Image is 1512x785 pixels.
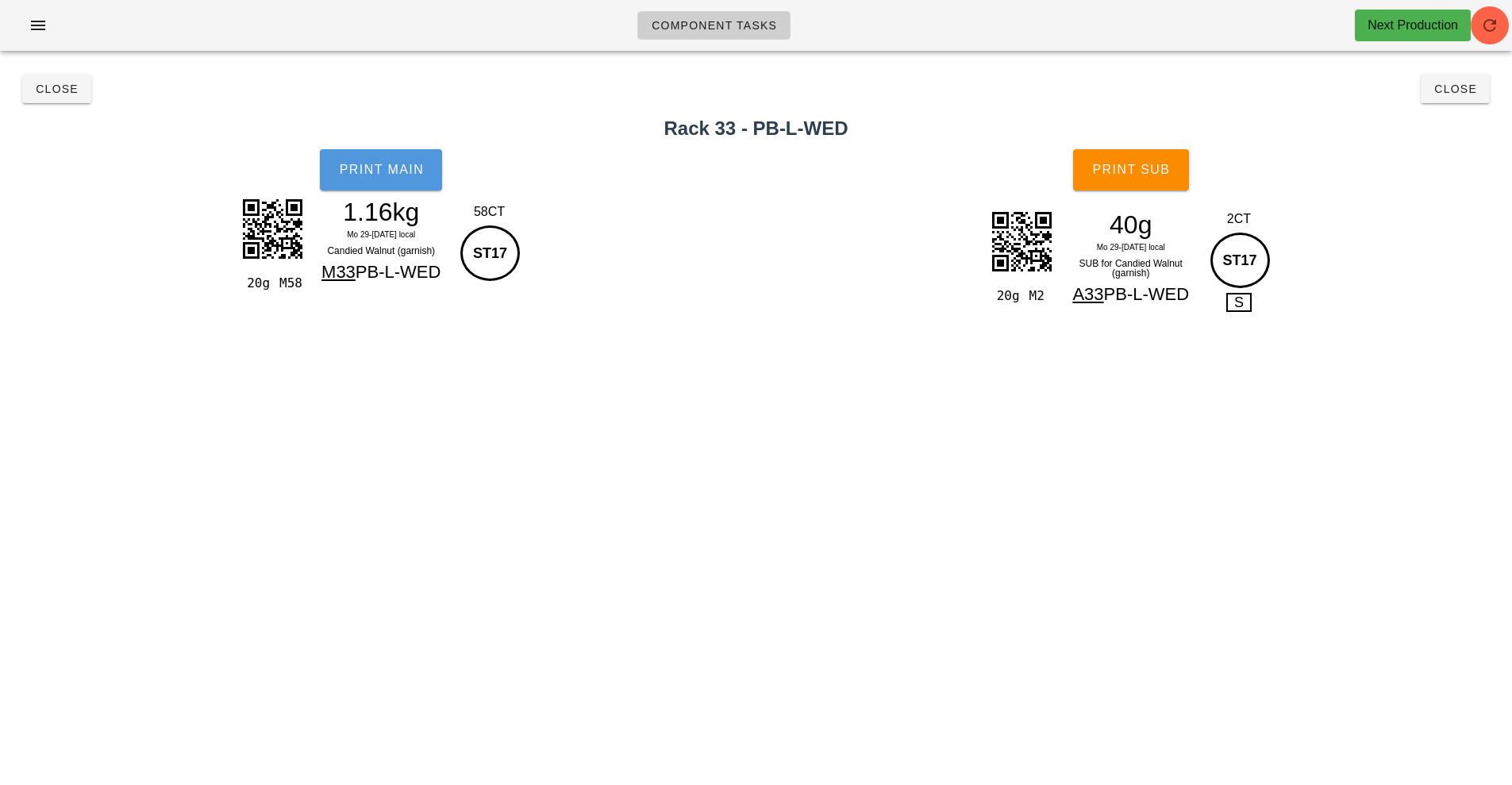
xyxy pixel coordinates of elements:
span: Close [35,83,79,95]
button: Close [1421,75,1490,103]
div: 20g [240,273,273,294]
div: ST17 [1210,233,1270,288]
span: Print Sub [1091,163,1170,177]
h2: Rack 33 - PB-L-WED [10,114,1502,143]
div: M2 [1023,286,1056,306]
button: Print Sub [1073,149,1189,190]
div: SUB for Candied Walnut (garnish) [1062,256,1200,281]
div: 40g [1062,213,1200,237]
span: PB-L-WED [1104,284,1190,304]
span: Mo 29-[DATE] local [1097,243,1165,252]
span: M33 [321,262,356,282]
span: Print Main [338,163,424,177]
button: Print Main [320,149,442,190]
img: oYSOFDcFIpDITUx2UNEYwMAZUMLO9DuhwkdkiJUHfMJLIJ14pvY1MWcSraPRvIGUtrDyGR17VPqByRED+dIeBQkMAkZ1Zkcgt... [982,202,1061,281]
div: Candied Walnut (garnish) [312,243,450,259]
span: PB-L-WED [356,262,441,282]
span: Close [1433,83,1477,95]
span: A33 [1072,284,1103,304]
div: Next Production [1368,16,1458,35]
div: 58CT [456,202,522,221]
div: 2CT [1206,210,1272,229]
div: 20g [990,286,1022,306]
span: Mo 29-[DATE] local [347,230,415,239]
div: 1.16kg [312,200,450,224]
div: M58 [273,273,306,294]
span: S [1226,293,1252,312]
span: Component Tasks [651,19,777,32]
a: Component Tasks [637,11,791,40]
div: ST17 [460,225,520,281]
img: NnWZRGxiU2A3FRKhgzRQlrylhlCIj42cwpMZcjcVvkUUSBAiEoHbQLkoNhkqwAhKh20CZCDYpOtAoSodNAmQA6KTbYKEKLSQZ... [233,189,312,268]
button: Close [22,75,91,103]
